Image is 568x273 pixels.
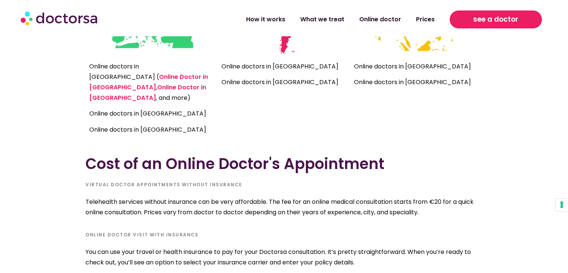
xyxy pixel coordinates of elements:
[89,125,214,135] p: Online doctors in [GEOGRAPHIC_DATA]
[555,199,568,211] button: Your consent preferences for tracking technologies
[89,108,214,119] p: Online doctors in [GEOGRAPHIC_DATA]
[86,155,482,173] h2: Cost of an Online Doctor's Appointment
[409,11,442,28] a: Prices
[86,247,482,268] p: You can use your travel or health insurance to pay for your Doctorsa consultation. It’s pretty st...
[221,77,346,88] p: Online doctors in [GEOGRAPHIC_DATA]
[86,180,482,189] h6: Virtual Doctor Appointments Without Insurance​
[221,61,346,72] p: Online doctors in [GEOGRAPHIC_DATA]
[86,197,482,218] p: Telehealth services without insurance can be very affordable. The fee for an online medical consu...
[473,13,518,25] span: see a doctor
[293,11,352,28] a: What we treat
[352,11,409,28] a: Online doctor
[89,61,214,103] p: Online doctors in [GEOGRAPHIC_DATA] ( , , and more)
[86,230,482,239] h6: online doctor visit with insurance
[89,83,206,102] a: Online Doctor in [GEOGRAPHIC_DATA]
[89,73,208,92] a: Online Doctor in [GEOGRAPHIC_DATA]
[239,11,293,28] a: How it works
[150,11,442,28] nav: Menu
[354,61,479,72] p: Online doctors in [GEOGRAPHIC_DATA]
[354,77,479,88] p: Online doctors in [GEOGRAPHIC_DATA]
[450,10,542,28] a: see a doctor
